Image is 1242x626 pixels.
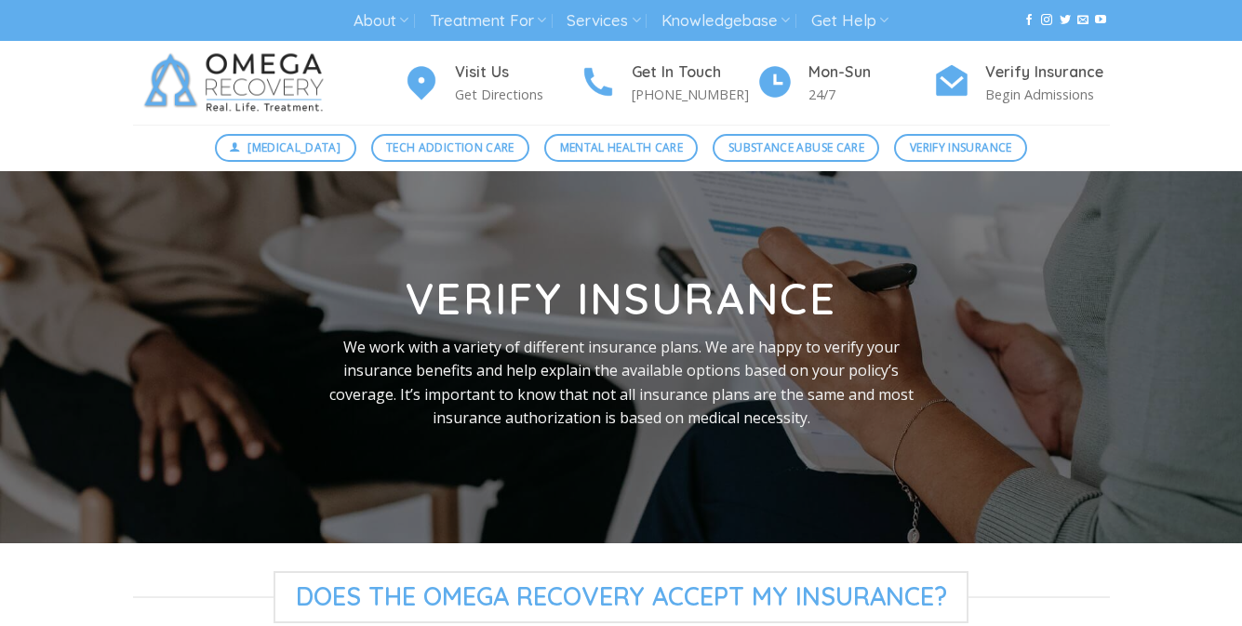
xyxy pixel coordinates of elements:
span: Mental Health Care [560,139,683,156]
a: Substance Abuse Care [713,134,879,162]
a: Get Help [811,4,888,38]
a: Treatment For [430,4,546,38]
strong: Verify Insurance [406,272,836,326]
a: About [354,4,408,38]
h4: Mon-Sun [808,60,933,85]
h4: Verify Insurance [985,60,1110,85]
a: Knowledgebase [661,4,790,38]
span: Verify Insurance [910,139,1012,156]
a: Verify Insurance [894,134,1027,162]
a: [MEDICAL_DATA] [215,134,356,162]
p: Begin Admissions [985,84,1110,105]
a: Follow on YouTube [1095,14,1106,27]
a: Tech Addiction Care [371,134,530,162]
p: [PHONE_NUMBER] [632,84,756,105]
a: Follow on Twitter [1060,14,1071,27]
a: Follow on Instagram [1041,14,1052,27]
a: Get In Touch [PHONE_NUMBER] [580,60,756,106]
span: [MEDICAL_DATA] [247,139,341,156]
p: We work with a variety of different insurance plans. We are happy to verify your insurance benefi... [320,336,923,431]
a: Visit Us Get Directions [403,60,580,106]
span: Substance Abuse Care [728,139,864,156]
span: Does The Omega Recovery Accept My Insurance? [274,571,969,623]
h4: Visit Us [455,60,580,85]
a: Mental Health Care [544,134,698,162]
span: Tech Addiction Care [386,139,514,156]
a: Verify Insurance Begin Admissions [933,60,1110,106]
a: Send us an email [1077,14,1088,27]
p: Get Directions [455,84,580,105]
h4: Get In Touch [632,60,756,85]
img: Omega Recovery [133,41,342,125]
a: Follow on Facebook [1023,14,1035,27]
p: 24/7 [808,84,933,105]
a: Services [567,4,640,38]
